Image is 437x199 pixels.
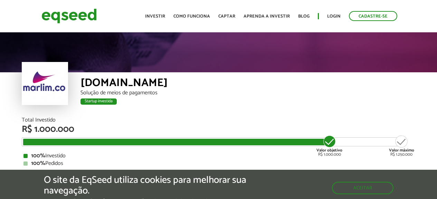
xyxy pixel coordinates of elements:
[22,125,416,134] div: R$ 1.000.000
[244,14,290,19] a: Aprenda a investir
[316,135,342,157] div: R$ 1.000.000
[349,11,397,21] a: Cadastre-se
[327,14,341,19] a: Login
[80,90,416,96] div: Solução de meios de pagamentos
[80,98,117,105] div: Startup investida
[389,135,414,157] div: R$ 1.250.000
[145,14,165,19] a: Investir
[173,14,210,19] a: Como funciona
[41,7,97,25] img: EqSeed
[298,14,310,19] a: Blog
[44,175,254,196] h5: O site da EqSeed utiliza cookies para melhorar sua navegação.
[22,117,416,123] div: Total Investido
[332,182,393,194] button: Aceitar
[80,77,416,90] div: [DOMAIN_NAME]
[218,14,235,19] a: Captar
[23,153,414,159] div: Investido
[31,159,45,168] strong: 100%
[23,161,414,166] div: Pedidos
[389,147,414,154] strong: Valor máximo
[316,147,342,154] strong: Valor objetivo
[31,151,45,160] strong: 100%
